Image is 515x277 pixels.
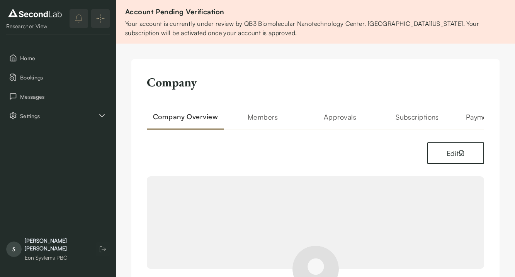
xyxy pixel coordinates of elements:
[25,254,88,262] div: Eon Systems PBC
[6,88,110,105] button: Messages
[20,112,97,120] span: Settings
[96,242,110,256] button: Log out
[224,111,301,130] h2: Members
[427,142,484,164] button: Edit
[6,69,110,85] button: Bookings
[379,111,456,130] h2: Subscriptions
[301,111,379,130] h2: Approvals
[20,54,107,62] span: Home
[6,108,110,124] div: Settings sub items
[70,9,88,28] button: notifications
[6,50,110,66] button: Home
[125,19,506,37] div: Your account is currently under review by QB3 Biomolecular Nanotechnology Center, [GEOGRAPHIC_DAT...
[6,7,64,19] img: logo
[6,108,110,124] button: Settings
[6,22,64,30] div: Researcher View
[147,111,224,130] h2: Company Overview
[20,93,107,101] span: Messages
[125,6,506,17] div: Account Pending Verification
[20,73,107,81] span: Bookings
[91,9,110,28] button: Expand/Collapse sidebar
[25,237,88,252] div: [PERSON_NAME] [PERSON_NAME]
[147,74,197,90] h2: Company
[6,242,22,257] span: S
